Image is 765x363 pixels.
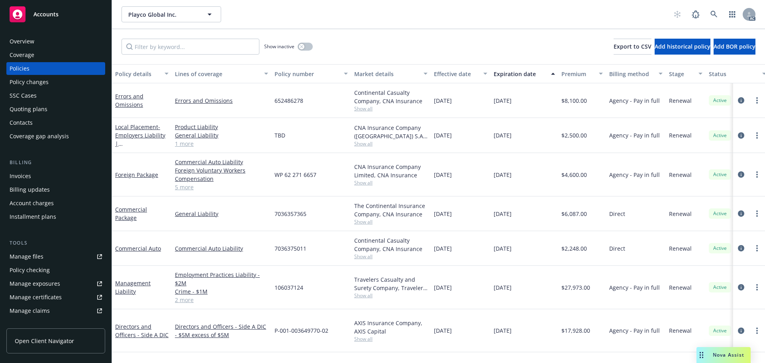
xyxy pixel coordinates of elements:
button: Playco Global Inc. [122,6,221,22]
span: $6,087.00 [561,210,587,218]
a: Manage files [6,250,105,263]
div: Stage [669,70,694,78]
div: Continental Casualty Company, CNA Insurance [354,88,428,105]
div: Billing updates [10,183,50,196]
span: Renewal [669,96,692,105]
div: Installment plans [10,210,56,223]
a: circleInformation [736,243,746,253]
span: [DATE] [434,131,452,139]
span: Active [712,132,728,139]
div: Policy checking [10,264,50,277]
a: Manage BORs [6,318,105,331]
div: Policy number [275,70,339,78]
span: Renewal [669,171,692,179]
div: Policies [10,62,29,75]
div: Billing [6,159,105,167]
span: [DATE] [434,283,452,292]
span: $4,600.00 [561,171,587,179]
span: Show all [354,218,428,225]
span: $17,928.00 [561,326,590,335]
span: Active [712,284,728,291]
button: Add historical policy [655,39,710,55]
a: Policy checking [6,264,105,277]
span: Renewal [669,326,692,335]
a: more [752,170,762,179]
div: CNA Insurance Company ([GEOGRAPHIC_DATA]) S.A., CNA Insurance, CNA Insurance (International) [354,124,428,140]
div: Overview [10,35,34,48]
button: Policy number [271,64,351,83]
a: Search [706,6,722,22]
a: more [752,209,762,218]
span: Agency - Pay in full [609,171,660,179]
a: Commercial Package [115,206,147,222]
a: more [752,96,762,105]
span: 7036375011 [275,244,306,253]
div: Policy changes [10,76,49,88]
div: Manage certificates [10,291,62,304]
span: Add BOR policy [714,43,755,50]
input: Filter by keyword... [122,39,259,55]
div: Premium [561,70,594,78]
span: Open Client Navigator [15,337,74,345]
a: Local Placement [115,123,165,164]
a: more [752,283,762,292]
button: Billing method [606,64,666,83]
a: more [752,243,762,253]
span: $2,248.00 [561,244,587,253]
a: Errors and Omissions [175,96,268,105]
a: Start snowing [669,6,685,22]
span: [DATE] [434,244,452,253]
button: Stage [666,64,706,83]
div: Coverage gap analysis [10,130,69,143]
span: [DATE] [494,283,512,292]
a: 2 more [175,296,268,304]
button: Expiration date [490,64,558,83]
a: Commercial Auto Liability [175,158,268,166]
a: Manage claims [6,304,105,317]
span: Active [712,245,728,252]
span: Export to CSV [614,43,651,50]
span: $27,973.00 [561,283,590,292]
span: Renewal [669,210,692,218]
div: Manage BORs [10,318,47,331]
a: more [752,131,762,140]
div: Tools [6,239,105,247]
span: Renewal [669,283,692,292]
span: Renewal [669,244,692,253]
span: Direct [609,210,625,218]
span: 106037124 [275,283,303,292]
div: Status [709,70,757,78]
a: Manage exposures [6,277,105,290]
a: Installment plans [6,210,105,223]
div: Expiration date [494,70,546,78]
a: circleInformation [736,131,746,140]
span: [DATE] [494,96,512,105]
button: Market details [351,64,431,83]
span: Nova Assist [713,351,744,358]
span: $2,500.00 [561,131,587,139]
a: Quoting plans [6,103,105,116]
a: Coverage gap analysis [6,130,105,143]
span: Renewal [669,131,692,139]
div: Effective date [434,70,479,78]
div: Market details [354,70,419,78]
div: Manage files [10,250,43,263]
a: Directors and Officers - Side A DIC [115,323,169,339]
a: circleInformation [736,170,746,179]
a: more [752,326,762,336]
a: Commercial Auto Liability [175,244,268,253]
span: Show all [354,336,428,342]
span: Agency - Pay in full [609,131,660,139]
div: Coverage [10,49,34,61]
a: circleInformation [736,326,746,336]
a: Product Liability [175,123,268,131]
span: Show inactive [264,43,294,50]
span: [DATE] [434,96,452,105]
span: Active [712,97,728,104]
div: Manage claims [10,304,50,317]
button: Nova Assist [696,347,751,363]
span: Active [712,171,728,178]
button: Policy details [112,64,172,83]
a: 1 more [175,139,268,148]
